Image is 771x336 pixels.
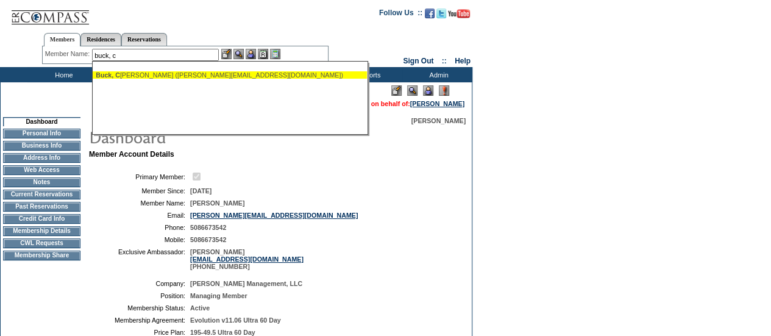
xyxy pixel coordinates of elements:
div: [PERSON_NAME] ([PERSON_NAME][EMAIL_ADDRESS][DOMAIN_NAME]) [96,71,364,79]
span: Managing Member [190,292,247,299]
a: Help [455,57,471,65]
img: Impersonate [246,49,256,59]
span: :: [442,57,447,65]
span: Buck, C [96,71,120,79]
td: Price Plan: [94,329,185,336]
img: Impersonate [423,85,433,96]
a: Reservations [121,33,167,46]
td: Home [27,67,98,82]
td: Membership Share [3,251,80,260]
td: Exclusive Ambassador: [94,248,185,270]
img: Edit Mode [391,85,402,96]
a: Members [44,33,81,46]
img: Reservations [258,49,268,59]
td: Company: [94,280,185,287]
span: 5086673542 [190,236,226,243]
img: b_edit.gif [221,49,232,59]
img: View [233,49,244,59]
td: Dashboard [3,117,80,126]
td: Membership Agreement: [94,316,185,324]
td: Primary Member: [94,171,185,182]
td: CWL Requests [3,238,80,248]
td: Membership Status: [94,304,185,312]
img: b_calculator.gif [270,49,280,59]
td: Admin [402,67,472,82]
td: Web Access [3,165,80,175]
td: Email: [94,212,185,219]
img: Follow us on Twitter [436,9,446,18]
td: Membership Details [3,226,80,236]
td: Member Name: [94,199,185,207]
td: Personal Info [3,129,80,138]
img: Subscribe to our YouTube Channel [448,9,470,18]
span: [PERSON_NAME] [PHONE_NUMBER] [190,248,304,270]
img: pgTtlDashboard.gif [88,124,332,149]
span: [PERSON_NAME] [190,199,244,207]
a: Residences [80,33,121,46]
b: Member Account Details [89,150,174,159]
span: [PERSON_NAME] [411,117,466,124]
td: Position: [94,292,185,299]
div: Member Name: [45,49,92,59]
td: Mobile: [94,236,185,243]
img: Log Concern/Member Elevation [439,85,449,96]
a: Become our fan on Facebook [425,12,435,20]
td: Credit Card Info [3,214,80,224]
span: 5086673542 [190,224,226,231]
img: Become our fan on Facebook [425,9,435,18]
span: [PERSON_NAME] Management, LLC [190,280,302,287]
a: [PERSON_NAME] [410,100,464,107]
span: You are acting on behalf of: [325,100,464,107]
span: Evolution v11.06 Ultra 60 Day [190,316,281,324]
a: [EMAIL_ADDRESS][DOMAIN_NAME] [190,256,304,263]
td: Phone: [94,224,185,231]
a: [PERSON_NAME][EMAIL_ADDRESS][DOMAIN_NAME] [190,212,358,219]
td: Business Info [3,141,80,151]
td: Current Reservations [3,190,80,199]
td: Notes [3,177,80,187]
span: 195-49.5 Ultra 60 Day [190,329,255,336]
a: Follow us on Twitter [436,12,446,20]
img: View Mode [407,85,417,96]
a: Sign Out [403,57,433,65]
td: Member Since: [94,187,185,195]
span: [DATE] [190,187,211,195]
span: Active [190,304,210,312]
td: Follow Us :: [379,7,422,22]
td: Past Reservations [3,202,80,212]
td: Address Info [3,153,80,163]
a: Subscribe to our YouTube Channel [448,12,470,20]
